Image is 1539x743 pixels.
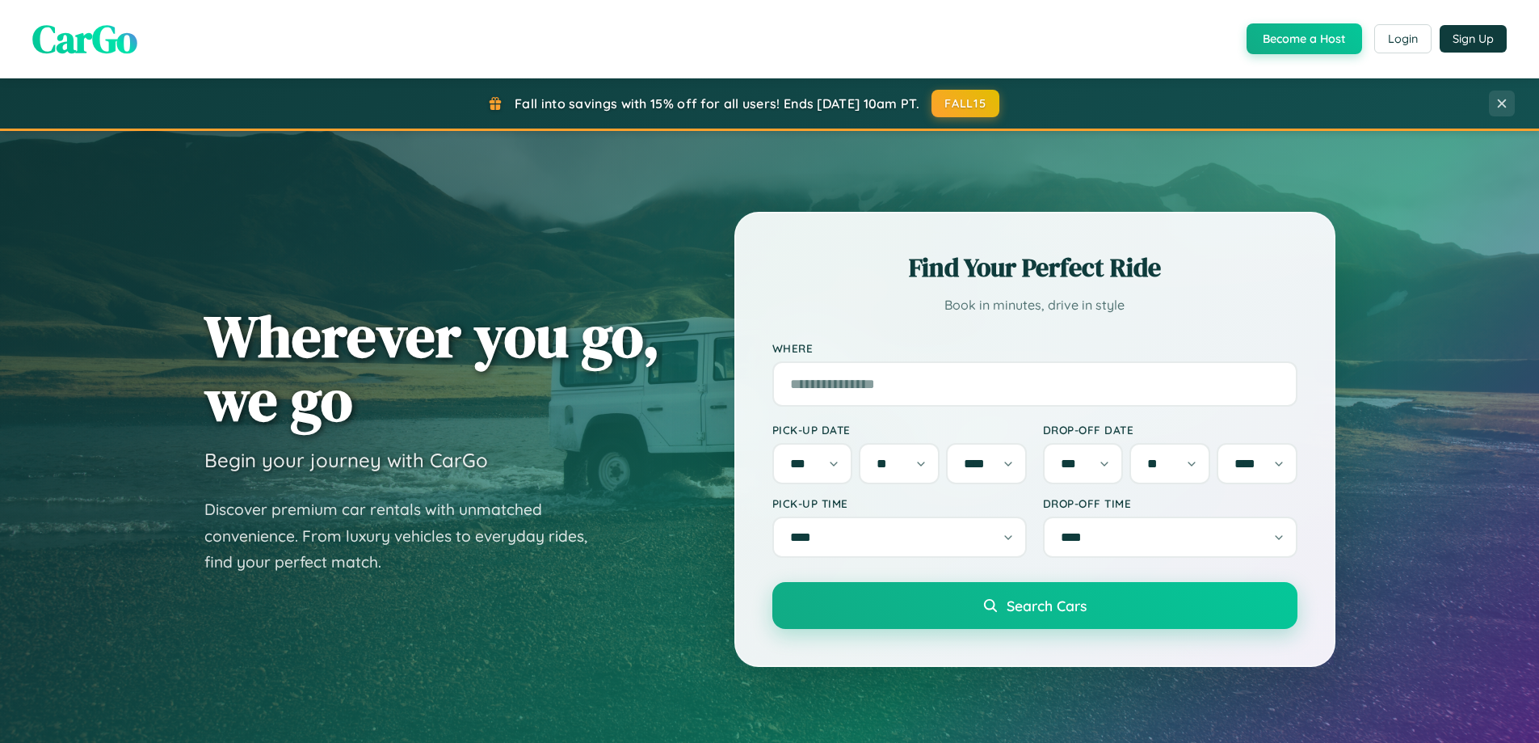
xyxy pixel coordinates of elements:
label: Pick-up Time [772,496,1027,510]
p: Discover premium car rentals with unmatched convenience. From luxury vehicles to everyday rides, ... [204,496,608,576]
h2: Find Your Perfect Ride [772,250,1297,285]
label: Drop-off Date [1043,423,1297,437]
button: FALL15 [931,90,999,117]
p: Book in minutes, drive in style [772,293,1297,317]
button: Become a Host [1247,23,1362,54]
h3: Begin your journey with CarGo [204,448,488,472]
button: Login [1374,24,1432,53]
h1: Wherever you go, we go [204,304,660,432]
button: Sign Up [1440,25,1507,53]
span: Fall into savings with 15% off for all users! Ends [DATE] 10am PT. [515,95,919,112]
label: Pick-up Date [772,423,1027,437]
span: CarGo [32,12,137,65]
label: Drop-off Time [1043,496,1297,510]
button: Search Cars [772,582,1297,629]
span: Search Cars [1007,597,1087,614]
label: Where [772,341,1297,355]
